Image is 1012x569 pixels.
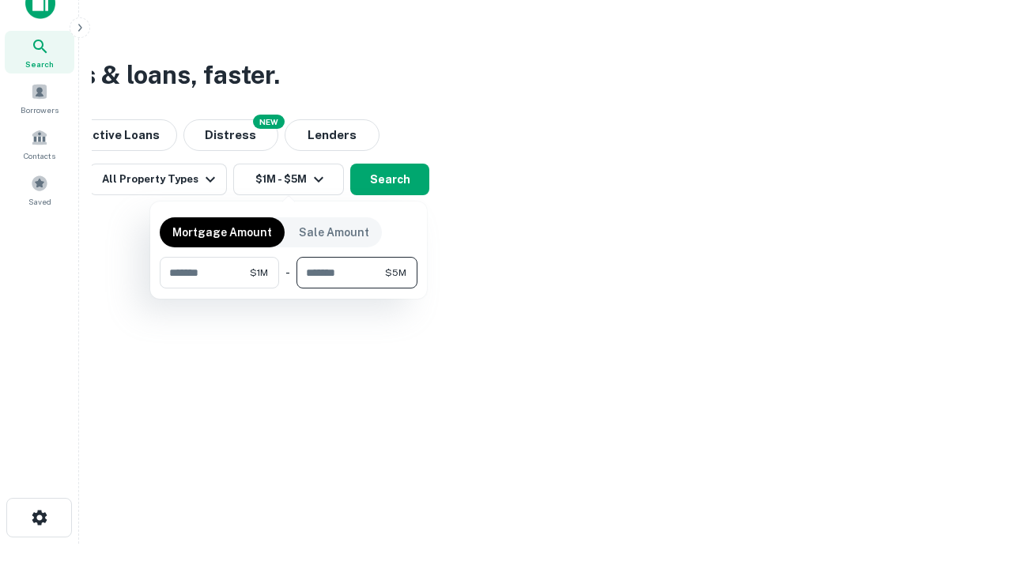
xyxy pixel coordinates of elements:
[172,224,272,241] p: Mortgage Amount
[285,257,290,288] div: -
[250,266,268,280] span: $1M
[299,224,369,241] p: Sale Amount
[933,443,1012,518] iframe: Chat Widget
[385,266,406,280] span: $5M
